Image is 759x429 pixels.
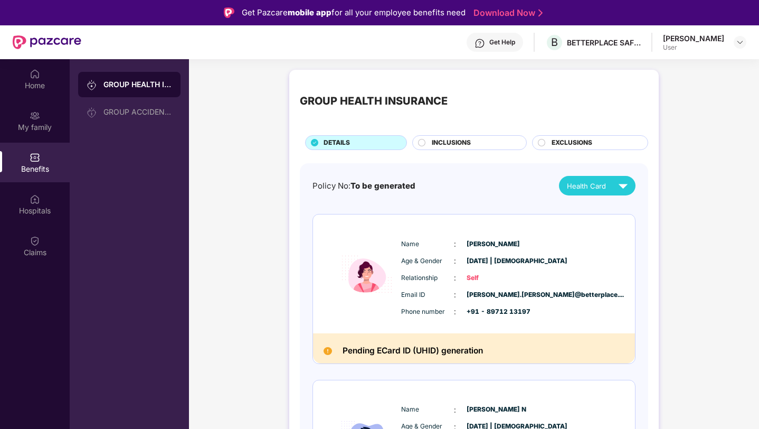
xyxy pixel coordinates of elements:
[454,238,456,250] span: :
[454,255,456,267] span: :
[551,36,558,49] span: B
[324,347,332,356] img: Pending
[324,138,350,148] span: DETAILS
[467,307,519,317] span: +91 - 89712 13197
[87,107,97,118] img: svg+xml;base64,PHN2ZyB3aWR0aD0iMjAiIGhlaWdodD0iMjAiIHZpZXdCb3g9IjAgMCAyMCAyMCIgZmlsbD0ibm9uZSIgeG...
[614,176,632,195] img: svg+xml;base64,PHN2ZyB4bWxucz0iaHR0cDovL3d3dy53My5vcmcvMjAwMC9zdmciIHZpZXdCb3g9IjAgMCAyNCAyNCIgd2...
[663,43,724,52] div: User
[312,180,415,192] div: Policy No:
[454,306,456,318] span: :
[467,239,519,249] span: [PERSON_NAME]
[454,404,456,416] span: :
[103,79,172,90] div: GROUP HEALTH INSURANCE
[401,405,454,415] span: Name
[454,272,456,284] span: :
[401,239,454,249] span: Name
[87,80,97,90] img: svg+xml;base64,PHN2ZyB3aWR0aD0iMjAiIGhlaWdodD0iMjAiIHZpZXdCb3g9IjAgMCAyMCAyMCIgZmlsbD0ibm9uZSIgeG...
[30,236,40,246] img: svg+xml;base64,PHN2ZyBpZD0iQ2xhaW0iIHhtbG5zPSJodHRwOi8vd3d3LnczLm9yZy8yMDAwL3N2ZyIgd2lkdGg9IjIwIi...
[401,307,454,317] span: Phone number
[401,273,454,283] span: Relationship
[401,256,454,266] span: Age & Gender
[13,35,81,49] img: New Pazcare Logo
[30,110,40,121] img: svg+xml;base64,PHN2ZyB3aWR0aD0iMjAiIGhlaWdodD0iMjAiIHZpZXdCb3g9IjAgMCAyMCAyMCIgZmlsbD0ibm9uZSIgeG...
[552,138,592,148] span: EXCLUSIONS
[350,181,415,191] span: To be generated
[538,7,543,18] img: Stroke
[343,344,483,358] h2: Pending ECard ID (UHID) generation
[300,93,448,109] div: GROUP HEALTH INSURANCE
[224,7,234,18] img: Logo
[473,7,539,18] a: Download Now
[475,38,485,49] img: svg+xml;base64,PHN2ZyBpZD0iSGVscC0zMngzMiIgeG1sbnM9Imh0dHA6Ly93d3cudzMub3JnLzIwMDAvc3ZnIiB3aWR0aD...
[432,138,471,148] span: INCLUSIONS
[30,69,40,79] img: svg+xml;base64,PHN2ZyBpZD0iSG9tZSIgeG1sbnM9Imh0dHA6Ly93d3cudzMub3JnLzIwMDAvc3ZnIiB3aWR0aD0iMjAiIG...
[242,6,466,19] div: Get Pazcare for all your employee benefits need
[467,273,519,283] span: Self
[103,108,172,116] div: GROUP ACCIDENTAL INSURANCE
[454,289,456,301] span: :
[567,38,641,48] div: BETTERPLACE SAFETY SOLUTIONS PRIVATE LIMITED
[30,194,40,204] img: svg+xml;base64,PHN2ZyBpZD0iSG9zcGl0YWxzIiB4bWxucz0iaHR0cDovL3d3dy53My5vcmcvMjAwMC9zdmciIHdpZHRoPS...
[467,256,519,266] span: [DATE] | [DEMOGRAPHIC_DATA]
[30,152,40,163] img: svg+xml;base64,PHN2ZyBpZD0iQmVuZWZpdHMiIHhtbG5zPSJodHRwOi8vd3d3LnczLm9yZy8yMDAwL3N2ZyIgd2lkdGg9Ij...
[467,405,519,415] span: [PERSON_NAME] N
[489,38,515,46] div: Get Help
[288,7,331,17] strong: mobile app
[335,229,399,320] img: icon
[559,176,635,195] button: Health Card
[401,290,454,300] span: Email ID
[567,181,606,191] span: Health Card
[467,290,519,300] span: [PERSON_NAME].[PERSON_NAME]@betterplace....
[736,38,744,46] img: svg+xml;base64,PHN2ZyBpZD0iRHJvcGRvd24tMzJ4MzIiIHhtbG5zPSJodHRwOi8vd3d3LnczLm9yZy8yMDAwL3N2ZyIgd2...
[663,33,724,43] div: [PERSON_NAME]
